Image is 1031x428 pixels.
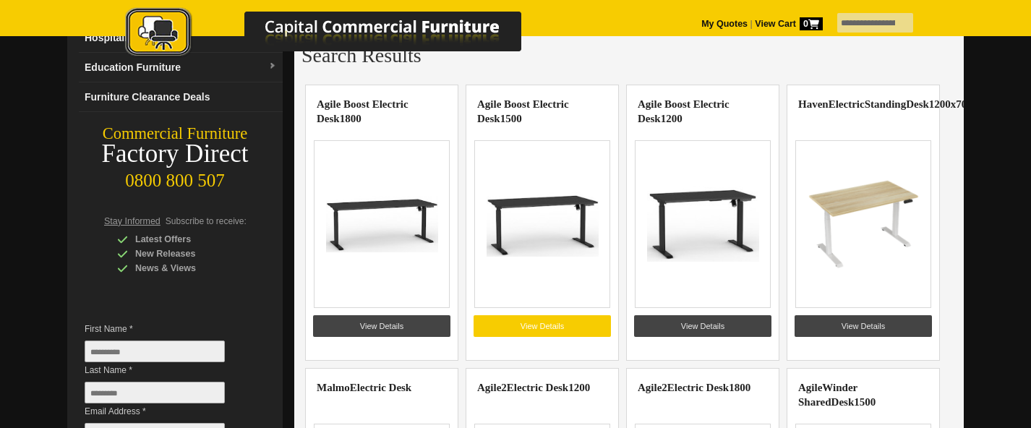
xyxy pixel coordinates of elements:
[795,315,932,337] a: View Details
[85,341,225,362] input: First Name *
[350,382,411,393] highlight: Electric Desk
[800,17,823,30] span: 0
[85,404,247,419] span: Email Address *
[67,163,283,191] div: 0800 800 507
[507,382,568,393] highlight: Electric Desk
[85,322,247,336] span: First Name *
[638,382,662,393] highlight: Agile
[301,45,957,67] h2: Search Results
[755,19,823,29] strong: View Cart
[798,382,822,393] highlight: Agile
[829,98,865,110] highlight: Electric
[798,98,972,110] a: HavenElectricStandingDesk1200x700
[317,98,408,124] a: Agile Boost Electric Desk1800
[313,315,450,337] a: View Details
[831,396,855,408] highlight: Desk
[477,98,569,124] highlight: Agile Boost Electric Desk
[634,315,771,337] a: View Details
[667,382,729,393] highlight: Electric Desk
[906,98,929,110] highlight: Desk
[117,247,254,261] div: New Releases
[317,382,411,393] a: MalmoElectric Desk
[638,382,750,393] a: Agile2Electric Desk1800
[477,98,569,124] a: Agile Boost Electric Desk1500
[317,98,408,124] highlight: Agile Boost Electric Desk
[79,82,283,112] a: Furniture Clearance Deals
[67,124,283,144] div: Commercial Furniture
[638,98,730,124] highlight: Agile Boost Electric Desk
[117,261,254,275] div: News & Views
[85,363,247,377] span: Last Name *
[67,144,283,164] div: Factory Direct
[798,382,876,408] a: AgileWinder SharedDesk1500
[79,23,283,53] a: Hospitality Furnituredropdown
[701,19,748,29] a: My Quotes
[85,7,591,60] img: Capital Commercial Furniture Logo
[79,53,283,82] a: Education Furnituredropdown
[85,382,225,403] input: Last Name *
[477,382,590,393] a: Agile2Electric Desk1200
[477,382,501,393] highlight: Agile
[104,216,161,226] span: Stay Informed
[166,216,247,226] span: Subscribe to receive:
[85,7,591,64] a: Capital Commercial Furniture Logo
[753,19,823,29] a: View Cart0
[474,315,611,337] a: View Details
[117,232,254,247] div: Latest Offers
[638,98,730,124] a: Agile Boost Electric Desk1200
